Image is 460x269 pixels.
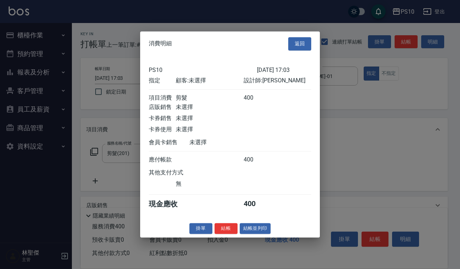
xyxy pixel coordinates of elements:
div: 指定 [149,77,176,85]
div: 剪髮 [176,94,243,102]
span: 消費明細 [149,40,172,47]
div: 顧客: 未選擇 [176,77,243,85]
div: 項目消費 [149,94,176,102]
div: PS10 [149,67,257,73]
div: 400 [244,94,271,102]
div: 應付帳款 [149,156,176,164]
button: 結帳並列印 [240,223,271,234]
div: [DATE] 17:03 [257,67,311,73]
div: 會員卡銷售 [149,139,189,146]
div: 無 [176,180,243,188]
div: 設計師: [PERSON_NAME] [244,77,311,85]
div: 未選擇 [189,139,257,146]
div: 400 [244,156,271,164]
button: 掛單 [189,223,212,234]
div: 未選擇 [176,126,243,133]
div: 未選擇 [176,115,243,122]
button: 結帳 [215,223,238,234]
div: 卡券使用 [149,126,176,133]
div: 400 [244,199,271,209]
div: 其他支付方式 [149,169,203,177]
button: 返回 [288,37,311,50]
div: 現金應收 [149,199,189,209]
div: 店販銷售 [149,104,176,111]
div: 未選擇 [176,104,243,111]
div: 卡券銷售 [149,115,176,122]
